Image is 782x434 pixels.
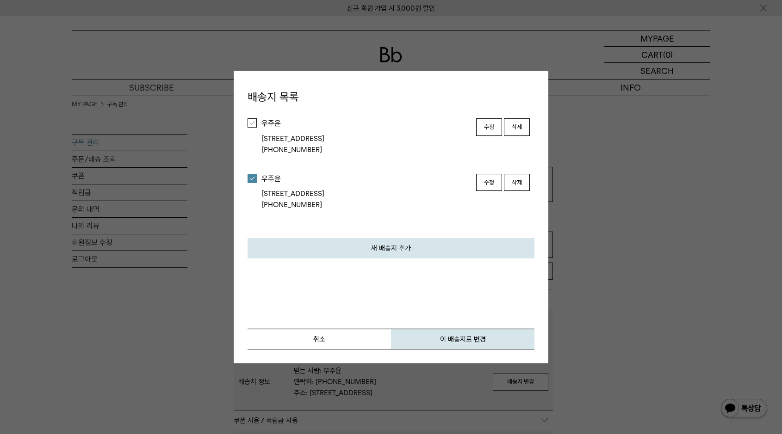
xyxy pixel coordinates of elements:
[476,174,502,191] button: 수정
[261,144,474,155] div: [PHONE_NUMBER]
[248,238,534,258] button: 새 배송지 추가
[504,118,530,136] button: 삭제
[261,118,474,128] div: 우주윤
[261,174,474,184] div: 우주윤
[476,118,502,136] button: 수정
[261,133,474,144] div: [STREET_ADDRESS]
[391,329,534,349] button: 이 배송지로 변경
[261,199,474,210] div: [PHONE_NUMBER]
[261,188,474,199] div: [STREET_ADDRESS]
[248,329,391,349] button: 취소
[504,174,530,191] button: 삭제
[248,85,534,110] h1: 배송지 목록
